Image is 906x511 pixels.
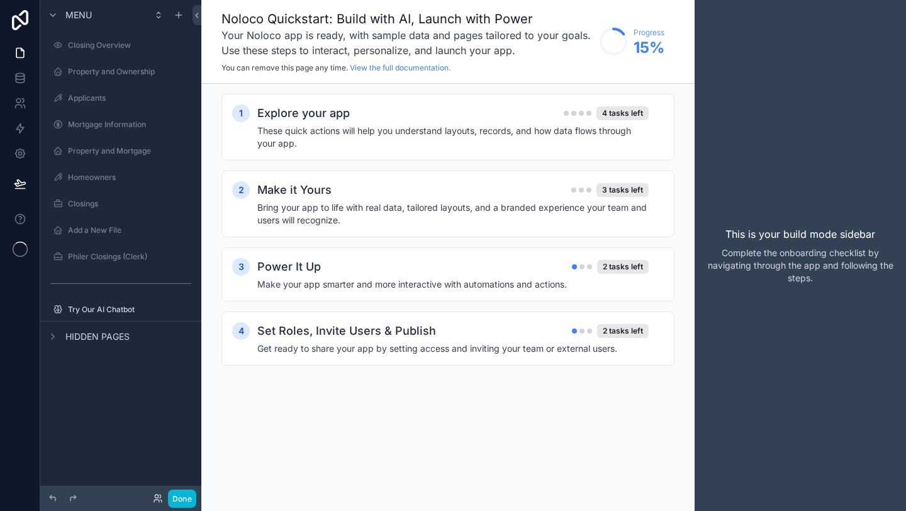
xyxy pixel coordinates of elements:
[168,490,196,508] button: Done
[48,141,194,161] a: Property and Mortgage
[68,199,191,209] label: Closings
[68,67,191,77] label: Property and Ownership
[68,93,191,103] label: Applicants
[68,146,191,156] label: Property and Mortgage
[48,220,194,240] a: Add a New File
[221,10,593,28] h1: Noloco Quickstart: Build with AI, Launch with Power
[68,252,191,262] label: Philer Closings (Clerk)
[68,305,191,315] label: Try Our AI Chatbot
[350,63,450,72] a: View the full documentation.
[705,247,896,284] p: Complete the onboarding checklist by navigating through the app and following the steps.
[68,120,191,130] label: Mortgage Information
[221,63,348,72] span: You can remove this page any time.
[65,9,92,21] span: Menu
[68,225,191,235] label: Add a New File
[48,300,194,320] a: Try Our AI Chatbot
[48,35,194,55] a: Closing Overview
[48,247,194,267] a: Philer Closings (Clerk)
[68,40,191,50] label: Closing Overview
[48,88,194,108] a: Applicants
[65,330,130,343] span: Hidden pages
[48,167,194,188] a: Homeowners
[221,28,593,58] h3: Your Noloco app is ready, with sample data and pages tailored to your goals. Use these steps to i...
[634,38,664,58] span: 15 %
[48,194,194,214] a: Closings
[48,62,194,82] a: Property and Ownership
[68,172,191,182] label: Homeowners
[48,115,194,135] a: Mortgage Information
[725,227,875,242] p: This is your build mode sidebar
[634,28,664,38] span: Progress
